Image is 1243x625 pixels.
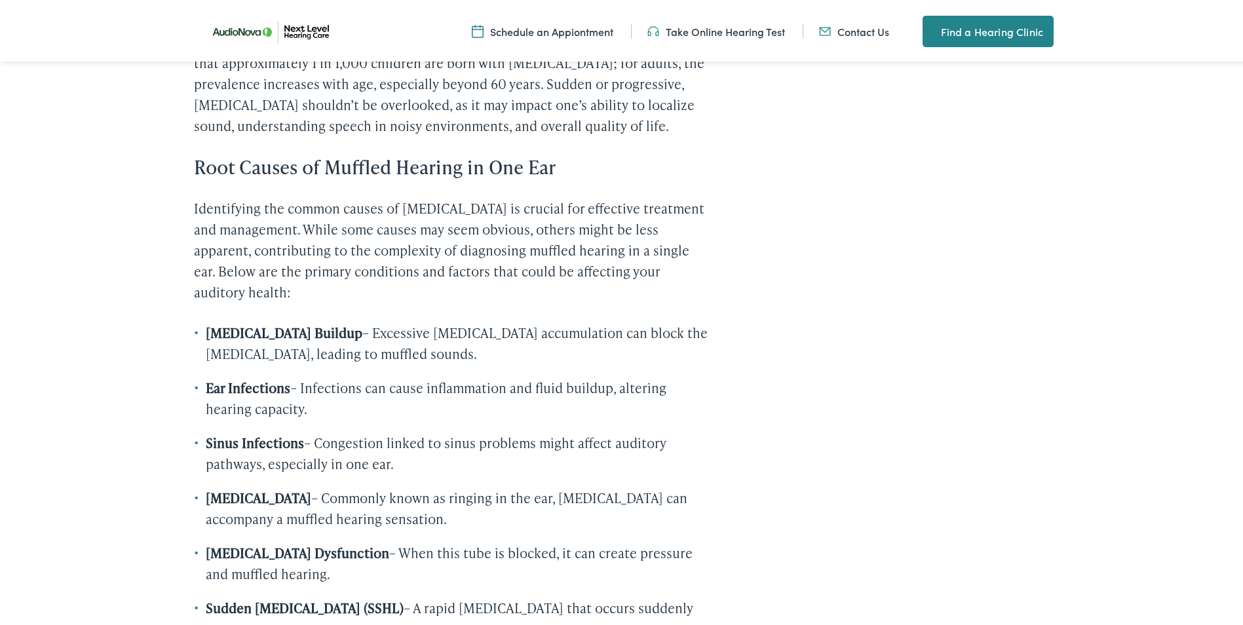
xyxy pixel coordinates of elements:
[472,22,613,36] a: Schedule an Appiontment
[206,541,389,559] strong: [MEDICAL_DATA] Dysfunction
[206,321,362,339] strong: [MEDICAL_DATA] Buildup
[472,22,484,36] img: Calendar icon representing the ability to schedule a hearing test or hearing aid appointment at N...
[647,22,785,36] a: Take Online Hearing Test
[923,13,1054,45] a: Find a Hearing Clinic
[647,22,659,36] img: An icon symbolizing headphones, colored in teal, suggests audio-related services or features.
[194,540,713,582] li: – When this tube is blocked, it can create pressure and muffled hearing.
[194,195,713,300] p: Identifying the common causes of [MEDICAL_DATA] is crucial for effective treatment and management...
[206,486,311,504] strong: [MEDICAL_DATA]
[206,596,404,615] strong: Sudden [MEDICAL_DATA] (SSHL)
[923,21,934,37] img: A map pin icon in teal indicates location-related features or services.
[194,320,713,362] li: – Excessive [MEDICAL_DATA] accumulation can block the [MEDICAL_DATA], leading to muffled sounds.
[819,22,831,36] img: An icon representing mail communication is presented in a unique teal color.
[194,153,713,176] h3: Root Causes of Muffled Hearing in One Ear
[194,375,713,417] li: – Infections can cause inflammation and fluid buildup, altering hearing capacity.
[194,430,713,472] li: – Congestion linked to sinus problems might affect auditory pathways, especially in one ear.
[819,22,889,36] a: Contact Us
[206,431,304,449] strong: Sinus Infections
[194,485,713,527] li: – Commonly known as ringing in the ear, [MEDICAL_DATA] can accompany a muffled hearing sensation.
[206,376,290,394] strong: Ear Infections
